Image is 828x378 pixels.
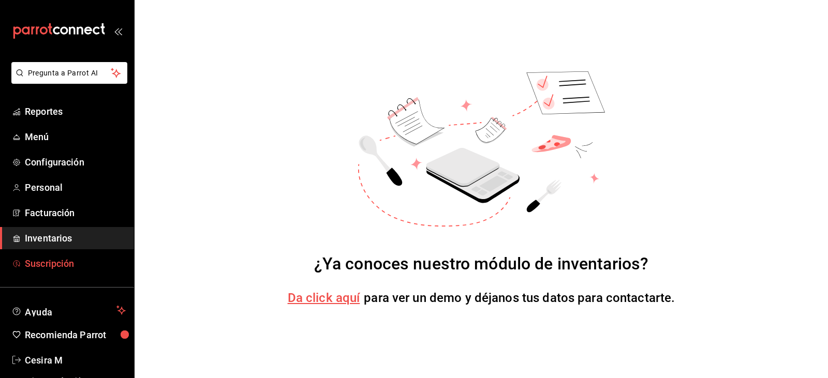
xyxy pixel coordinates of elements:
[7,75,127,86] a: Pregunta a Parrot AI
[25,155,126,169] span: Configuración
[25,104,126,118] span: Reportes
[25,304,112,316] span: Ayuda
[11,62,127,84] button: Pregunta a Parrot AI
[25,256,126,270] span: Suscripción
[25,130,126,144] span: Menú
[314,251,649,276] div: ¿Ya conoces nuestro módulo de inventarios?
[25,353,126,367] span: Cesira M
[25,180,126,194] span: Personal
[25,328,126,342] span: Recomienda Parrot
[28,68,111,79] span: Pregunta a Parrot AI
[114,27,122,35] button: open_drawer_menu
[25,231,126,245] span: Inventarios
[364,291,675,305] span: para ver un demo y déjanos tus datos para contactarte.
[288,291,360,305] a: Da click aquí
[25,206,126,220] span: Facturación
